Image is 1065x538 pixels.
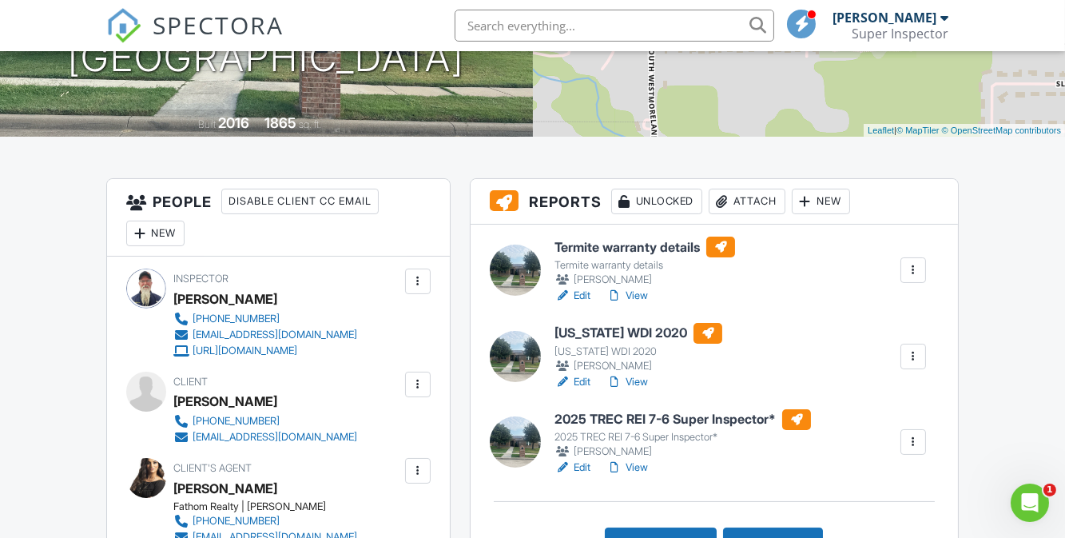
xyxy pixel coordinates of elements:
[126,221,185,246] div: New
[173,273,228,285] span: Inspector
[173,413,357,429] a: [PHONE_NUMBER]
[868,126,894,135] a: Leaflet
[554,323,722,344] h6: [US_STATE] WDI 2020
[554,237,735,288] a: Termite warranty details Termite warranty details [PERSON_NAME]
[193,329,357,341] div: [EMAIL_ADDRESS][DOMAIN_NAME]
[942,126,1061,135] a: © OpenStreetMap contributors
[554,409,811,430] h6: 2025 TREC REI 7-6 Super Inspector*
[1011,484,1049,522] iframe: Intercom live chat
[193,515,280,528] div: [PHONE_NUMBER]
[193,345,297,357] div: [URL][DOMAIN_NAME]
[611,189,702,214] div: Unlocked
[792,189,850,214] div: New
[221,189,379,214] div: Disable Client CC Email
[299,118,321,130] span: sq. ft.
[455,10,774,42] input: Search everything...
[173,376,208,388] span: Client
[173,389,277,413] div: [PERSON_NAME]
[193,415,280,428] div: [PHONE_NUMBER]
[264,114,296,131] div: 1865
[554,460,590,476] a: Edit
[173,513,357,529] a: [PHONE_NUMBER]
[554,272,735,288] div: [PERSON_NAME]
[554,431,811,444] div: 2025 TREC REI 7-6 Super Inspector*
[106,22,284,55] a: SPECTORA
[833,10,936,26] div: [PERSON_NAME]
[606,288,648,304] a: View
[896,126,940,135] a: © MapTiler
[153,8,284,42] span: SPECTORA
[173,343,357,359] a: [URL][DOMAIN_NAME]
[709,189,785,214] div: Attach
[554,288,590,304] a: Edit
[198,118,216,130] span: Built
[106,8,141,43] img: The Best Home Inspection Software - Spectora
[193,313,280,325] div: [PHONE_NUMBER]
[173,287,277,311] div: [PERSON_NAME]
[554,237,735,257] h6: Termite warranty details
[1043,484,1056,496] span: 1
[173,429,357,445] a: [EMAIL_ADDRESS][DOMAIN_NAME]
[173,327,357,343] a: [EMAIL_ADDRESS][DOMAIN_NAME]
[107,179,449,257] h3: People
[554,444,811,460] div: [PERSON_NAME]
[173,500,370,513] div: Fathom Realty | [PERSON_NAME]
[554,345,722,358] div: [US_STATE] WDI 2020
[554,259,735,272] div: Termite warranty details
[173,476,277,500] div: [PERSON_NAME]
[554,409,811,460] a: 2025 TREC REI 7-6 Super Inspector* 2025 TREC REI 7-6 Super Inspector* [PERSON_NAME]
[218,114,249,131] div: 2016
[554,358,722,374] div: [PERSON_NAME]
[606,374,648,390] a: View
[606,460,648,476] a: View
[193,431,357,444] div: [EMAIL_ADDRESS][DOMAIN_NAME]
[852,26,948,42] div: Super Inspector
[864,124,1065,137] div: |
[173,462,252,474] span: Client's Agent
[554,374,590,390] a: Edit
[554,323,722,374] a: [US_STATE] WDI 2020 [US_STATE] WDI 2020 [PERSON_NAME]
[173,311,357,327] a: [PHONE_NUMBER]
[471,179,958,225] h3: Reports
